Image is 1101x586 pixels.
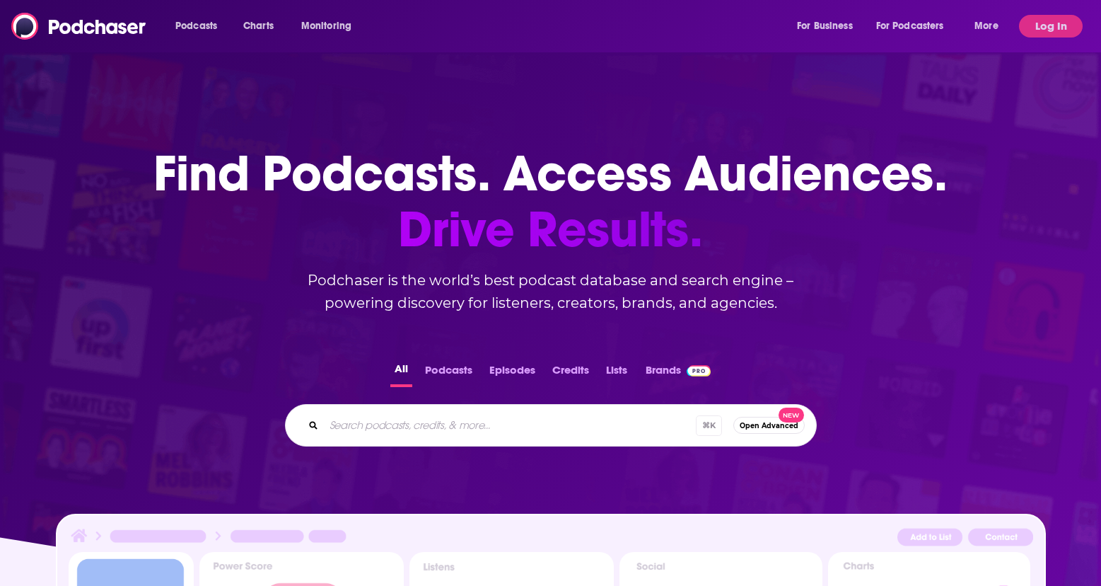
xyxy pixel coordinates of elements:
h2: Podchaser is the world’s best podcast database and search engine – powering discovery for listene... [268,269,834,314]
span: For Podcasters [876,16,944,36]
span: New [779,408,804,423]
div: Search podcasts, credits, & more... [285,404,817,447]
button: open menu [787,15,870,38]
span: Charts [243,16,274,36]
button: Lists [602,360,631,387]
button: Open AdvancedNew [733,417,805,434]
button: open menu [965,15,1016,38]
button: open menu [165,15,235,38]
img: Podcast Insights Header [69,527,1033,551]
span: Open Advanced [740,422,798,430]
button: All [390,360,412,387]
span: For Business [797,16,853,36]
h1: Find Podcasts. Access Audiences. [153,146,948,258]
input: Search podcasts, credits, & more... [324,414,696,437]
a: BrandsPodchaser Pro [646,360,711,387]
button: Credits [548,360,593,387]
span: Drive Results. [153,202,948,258]
span: More [974,16,998,36]
img: Podchaser Pro [687,365,711,377]
button: open menu [867,15,965,38]
button: Podcasts [421,360,477,387]
span: ⌘ K [696,415,722,436]
a: Charts [234,15,282,38]
button: open menu [291,15,370,38]
button: Episodes [485,360,540,387]
span: Monitoring [301,16,351,36]
span: Podcasts [175,16,217,36]
button: Log In [1019,15,1083,38]
img: Podchaser - Follow, Share and Rate Podcasts [11,13,147,40]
